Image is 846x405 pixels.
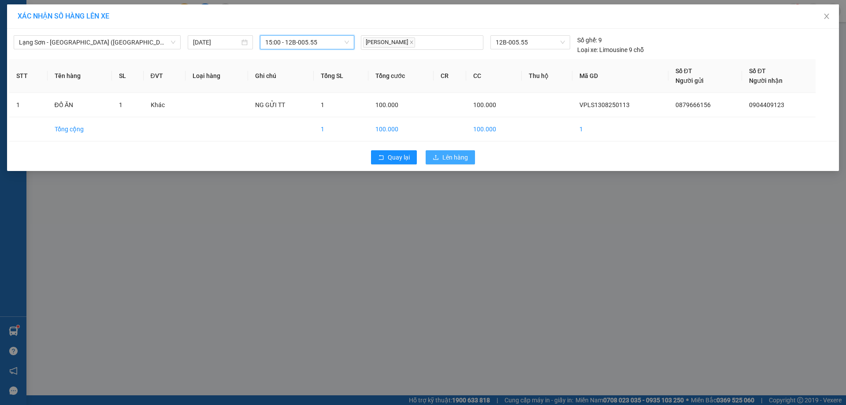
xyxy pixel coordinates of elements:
span: [PERSON_NAME] [363,37,415,48]
td: 1 [9,93,48,117]
th: CR [434,59,467,93]
span: upload [433,154,439,161]
td: Khác [144,93,186,117]
button: uploadLên hàng [426,150,475,164]
td: 1 [314,117,368,141]
span: close [409,40,414,45]
span: Số ĐT [749,67,766,74]
th: CC [466,59,521,93]
button: rollbackQuay lại [371,150,417,164]
span: Số ĐT [675,67,692,74]
input: 13/08/2025 [193,37,240,47]
th: ĐVT [144,59,186,93]
td: ĐỒ ĂN [48,93,112,117]
span: NG GỬI TT [255,101,285,108]
th: STT [9,59,48,93]
th: Tổng cước [368,59,434,93]
td: 1 [572,117,668,141]
span: 15:00 - 12B-005.55 [265,36,349,49]
th: Thu hộ [522,59,572,93]
td: 100.000 [466,117,521,141]
th: Ghi chú [248,59,314,93]
span: rollback [378,154,384,161]
span: Loại xe: [577,45,598,55]
td: 100.000 [368,117,434,141]
span: Người gửi [675,77,704,84]
th: Tổng SL [314,59,368,93]
span: Số ghế: [577,35,597,45]
span: 1 [119,101,122,108]
span: Quay lại [388,152,410,162]
span: Lạng Sơn - Hà Nội (Limousine) [19,36,175,49]
span: Người nhận [749,77,783,84]
span: 100.000 [375,101,398,108]
span: XÁC NHẬN SỐ HÀNG LÊN XE [18,12,109,20]
th: SL [112,59,144,93]
td: Tổng cộng [48,117,112,141]
span: 0879666156 [675,101,711,108]
span: 0904409123 [749,101,784,108]
span: VPLS1308250113 [579,101,630,108]
th: Loại hàng [186,59,248,93]
th: Tên hàng [48,59,112,93]
span: 12B-005.55 [496,36,564,49]
div: 9 [577,35,602,45]
span: 100.000 [473,101,496,108]
div: Limousine 9 chỗ [577,45,644,55]
span: Lên hàng [442,152,468,162]
th: Mã GD [572,59,668,93]
span: close [823,13,830,20]
span: 1 [321,101,324,108]
button: Close [814,4,839,29]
